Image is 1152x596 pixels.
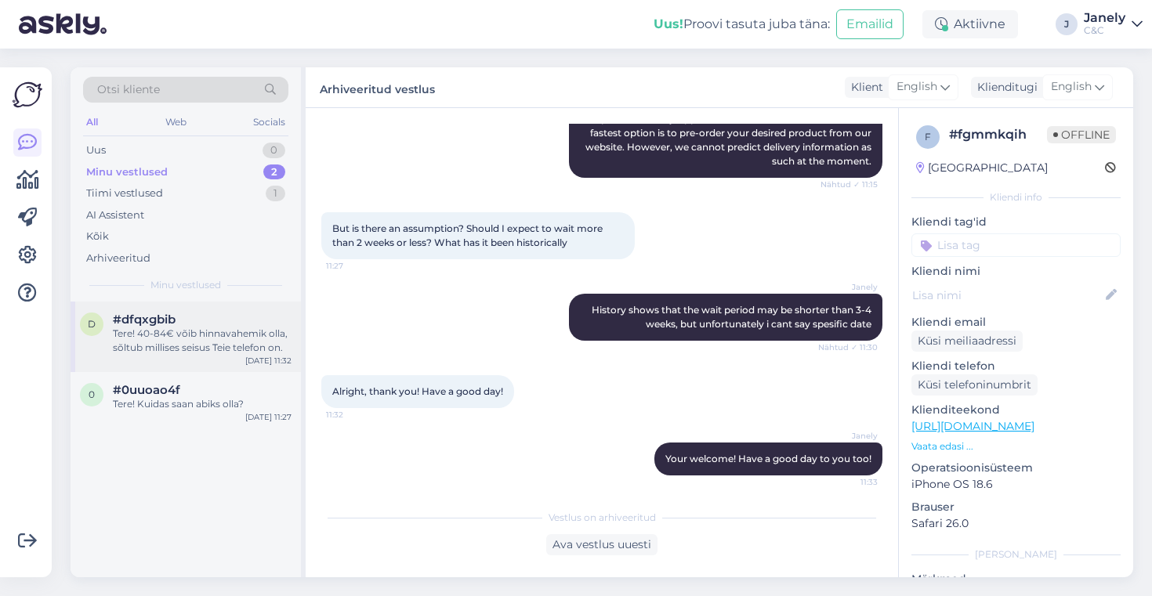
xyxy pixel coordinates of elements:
span: 11:33 [819,476,878,488]
p: Kliendi email [911,314,1121,331]
button: Emailid [836,9,904,39]
div: Proovi tasuta juba täna: [654,15,830,34]
span: Janely [819,281,878,293]
div: Tiimi vestlused [86,186,163,201]
div: Aktiivne [922,10,1018,38]
div: Klient [845,79,883,96]
div: Ava vestlus uuesti [546,534,658,555]
div: C&C [1084,24,1125,37]
span: English [897,78,937,96]
div: Janely [1084,12,1125,24]
div: Klienditugi [971,79,1038,96]
div: # fgmmkqih [949,125,1047,144]
div: Kõik [86,229,109,244]
div: Küsi meiliaadressi [911,331,1023,352]
div: J [1056,13,1078,35]
span: #0uuoao4f [113,383,180,397]
span: History shows that the wait period may be shorter than 3-4 weeks, but unfortunately i cant say sp... [592,304,874,330]
div: [DATE] 11:27 [245,411,292,423]
b: Uus! [654,16,683,31]
p: Kliendi telefon [911,358,1121,374]
div: Küsi telefoninumbrit [911,374,1038,396]
span: 11:27 [326,260,385,272]
div: [GEOGRAPHIC_DATA] [916,160,1048,176]
p: Vaata edasi ... [911,439,1121,453]
span: Nähtud ✓ 11:15 [819,179,878,190]
span: 0 [89,388,95,400]
span: Nähtud ✓ 11:30 [818,341,878,353]
p: Operatsioonisüsteem [911,460,1121,476]
div: All [83,112,101,132]
span: Vestlus on arhiveeritud [549,511,656,525]
span: Your welcome! Have a good day to you too! [665,453,871,464]
input: Lisa tag [911,233,1121,257]
div: 2 [263,164,285,180]
a: [URL][DOMAIN_NAME] [911,419,1034,433]
span: Alright, thank you! Have a good day! [332,385,503,397]
span: But is there an assumption? Should I expect to wait more than 2 weeks or less? What has it been h... [332,222,605,248]
div: Kliendi info [911,190,1121,204]
div: Uus [86,143,106,158]
span: English [1051,78,1092,96]
span: d [88,318,96,330]
div: AI Assistent [86,208,144,223]
p: Kliendi nimi [911,263,1121,280]
p: Brauser [911,499,1121,515]
span: f [925,131,931,143]
div: Socials [250,112,288,132]
div: Arhiveeritud [86,251,150,266]
span: Otsi kliente [97,81,160,98]
p: Klienditeekond [911,402,1121,418]
div: 0 [263,143,285,158]
div: Web [162,112,190,132]
div: Tere! Kuidas saan abiks olla? [113,397,292,411]
input: Lisa nimi [912,287,1103,304]
span: 11:32 [326,409,385,421]
img: Askly Logo [13,80,42,110]
span: Offline [1047,126,1116,143]
div: 1 [266,186,285,201]
span: #dfqxgbib [113,312,176,327]
p: Kliendi tag'id [911,214,1121,230]
div: Tere! 40-84€ võib hinnavahemik olla, sõltub millises seisus Teie telefon on. [113,327,292,355]
span: Janely [819,430,878,442]
p: iPhone OS 18.6 [911,476,1121,493]
div: Minu vestlused [86,164,168,180]
p: Märkmed [911,571,1121,587]
p: Safari 26.0 [911,515,1121,532]
div: [DATE] 11:32 [245,355,292,367]
label: Arhiveeritud vestlus [320,77,435,98]
div: [PERSON_NAME] [911,547,1121,562]
span: Minu vestlused [150,278,221,292]
a: JanelyC&C [1084,12,1143,37]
